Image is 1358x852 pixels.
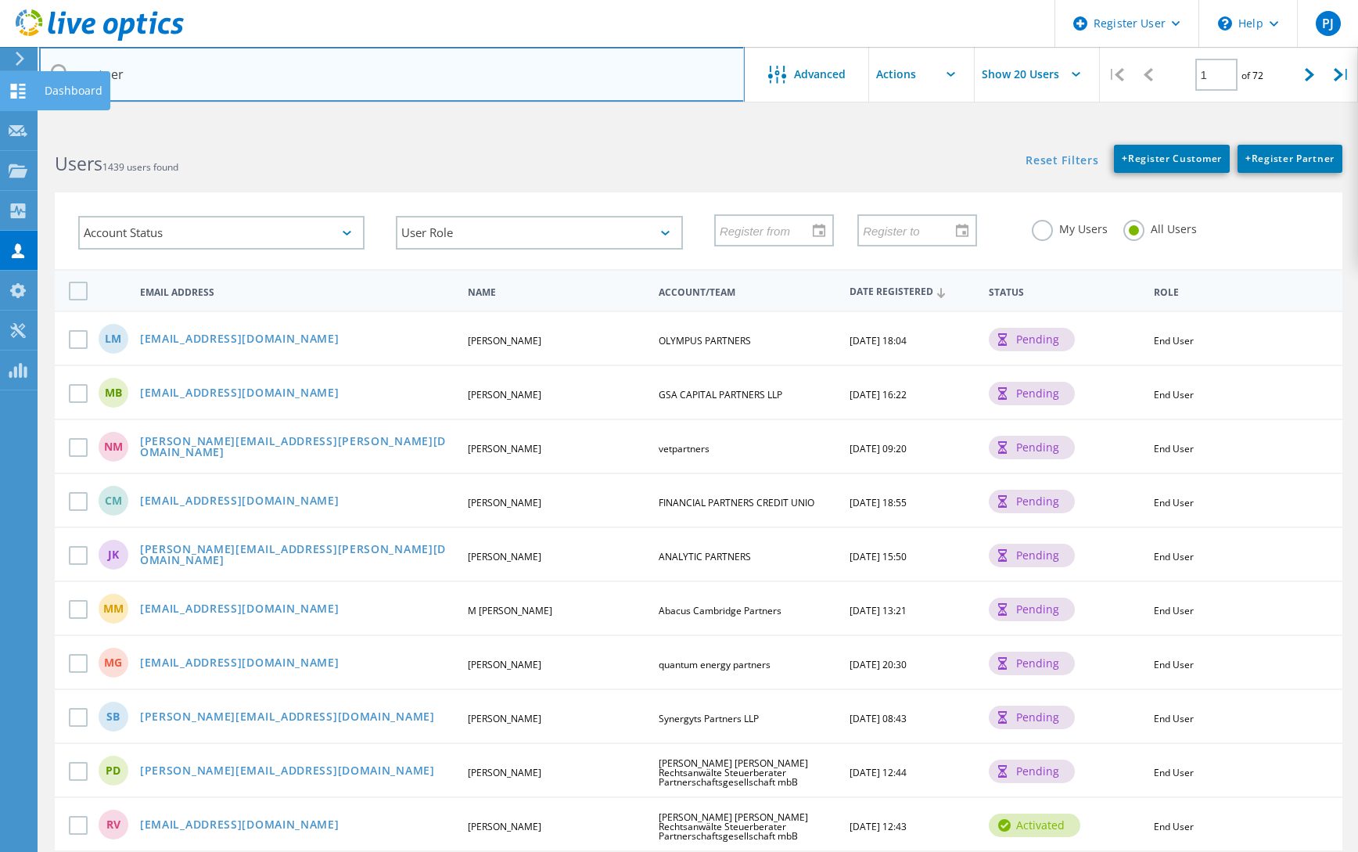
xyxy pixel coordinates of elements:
span: OLYMPUS PARTNERS [659,334,751,347]
a: [PERSON_NAME][EMAIL_ADDRESS][PERSON_NAME][DOMAIN_NAME] [140,436,454,460]
span: End User [1154,820,1194,833]
input: Search users by name, email, company, etc. [39,47,745,102]
span: End User [1154,496,1194,509]
span: [DATE] 18:04 [850,334,907,347]
span: [PERSON_NAME] [468,388,541,401]
div: pending [989,652,1075,675]
span: Register Customer [1122,152,1222,165]
span: [PERSON_NAME] [468,712,541,725]
span: End User [1154,712,1194,725]
span: [PERSON_NAME] [468,658,541,671]
a: [EMAIL_ADDRESS][DOMAIN_NAME] [140,495,339,509]
div: pending [989,436,1075,459]
a: Live Optics Dashboard [16,33,184,44]
span: Account/Team [659,288,836,297]
input: Register to [859,215,965,245]
a: +Register Partner [1238,145,1342,173]
div: pending [989,490,1075,513]
span: Role [1154,288,1318,297]
span: [PERSON_NAME] [468,820,541,833]
svg: \n [1218,16,1232,31]
span: Date Registered [850,287,975,297]
span: Register Partner [1245,152,1335,165]
a: [PERSON_NAME][EMAIL_ADDRESS][DOMAIN_NAME] [140,711,435,724]
span: M [PERSON_NAME] [468,604,552,617]
span: ANALYTIC PARTNERS [659,550,751,563]
a: [PERSON_NAME][EMAIL_ADDRESS][DOMAIN_NAME] [140,765,435,778]
span: Abacus Cambridge Partners [659,604,781,617]
div: Dashboard [45,85,102,96]
a: +Register Customer [1114,145,1230,173]
span: [DATE] 12:43 [850,820,907,833]
a: [PERSON_NAME][EMAIL_ADDRESS][PERSON_NAME][DOMAIN_NAME] [140,544,454,568]
span: SB [106,711,120,722]
span: End User [1154,388,1194,401]
label: All Users [1123,220,1197,235]
a: [EMAIL_ADDRESS][DOMAIN_NAME] [140,657,339,670]
span: [DATE] 13:21 [850,604,907,617]
input: Register from [716,215,821,245]
span: [DATE] 09:20 [850,442,907,455]
span: [PERSON_NAME] [468,550,541,563]
span: End User [1154,658,1194,671]
span: CM [105,495,122,506]
span: MG [104,657,122,668]
label: My Users [1032,220,1108,235]
span: MM [103,603,124,614]
span: NM [104,441,123,452]
span: [DATE] 08:43 [850,712,907,725]
span: Email Address [140,288,454,297]
span: MB [105,387,122,398]
b: Users [55,151,102,176]
span: End User [1154,604,1194,617]
div: pending [989,328,1075,351]
span: [PERSON_NAME] [PERSON_NAME] Rechtsanwälte Steuerberater Partnerschaftsgesellschaft mbB [659,811,808,843]
span: [PERSON_NAME] [PERSON_NAME] Rechtsanwälte Steuerberater Partnerschaftsgesellschaft mbB [659,757,808,789]
span: [DATE] 15:50 [850,550,907,563]
span: RV [106,819,120,830]
a: [EMAIL_ADDRESS][DOMAIN_NAME] [140,333,339,347]
span: [PERSON_NAME] [468,766,541,779]
div: pending [989,760,1075,783]
span: LM [105,333,121,344]
b: + [1245,152,1252,165]
span: [DATE] 20:30 [850,658,907,671]
span: of 72 [1241,69,1263,82]
span: [DATE] 16:22 [850,388,907,401]
div: pending [989,544,1075,567]
span: [PERSON_NAME] [468,442,541,455]
span: FINANCIAL PARTNERS CREDIT UNIO [659,496,814,509]
span: PJ [1322,17,1334,30]
div: pending [989,382,1075,405]
span: End User [1154,766,1194,779]
div: pending [989,598,1075,621]
span: [DATE] 18:55 [850,496,907,509]
span: vetpartners [659,442,710,455]
span: GSA CAPITAL PARTNERS LLP [659,388,782,401]
div: activated [989,814,1080,837]
span: JK [108,549,119,560]
div: | [1326,47,1358,102]
a: Reset Filters [1026,155,1098,168]
span: [PERSON_NAME] [468,496,541,509]
span: End User [1154,550,1194,563]
b: + [1122,152,1128,165]
span: PD [106,765,120,776]
span: Synergyts Partners LLP [659,712,759,725]
span: 1439 users found [102,160,178,174]
span: [PERSON_NAME] [468,334,541,347]
span: Name [468,288,645,297]
span: End User [1154,334,1194,347]
div: | [1100,47,1132,102]
div: Account Status [78,216,365,250]
span: [DATE] 12:44 [850,766,907,779]
span: quantum energy partners [659,658,771,671]
div: User Role [396,216,682,250]
div: pending [989,706,1075,729]
span: Status [989,288,1141,297]
span: Advanced [794,69,846,80]
a: [EMAIL_ADDRESS][DOMAIN_NAME] [140,819,339,832]
span: End User [1154,442,1194,455]
a: [EMAIL_ADDRESS][DOMAIN_NAME] [140,603,339,617]
a: [EMAIL_ADDRESS][DOMAIN_NAME] [140,387,339,401]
